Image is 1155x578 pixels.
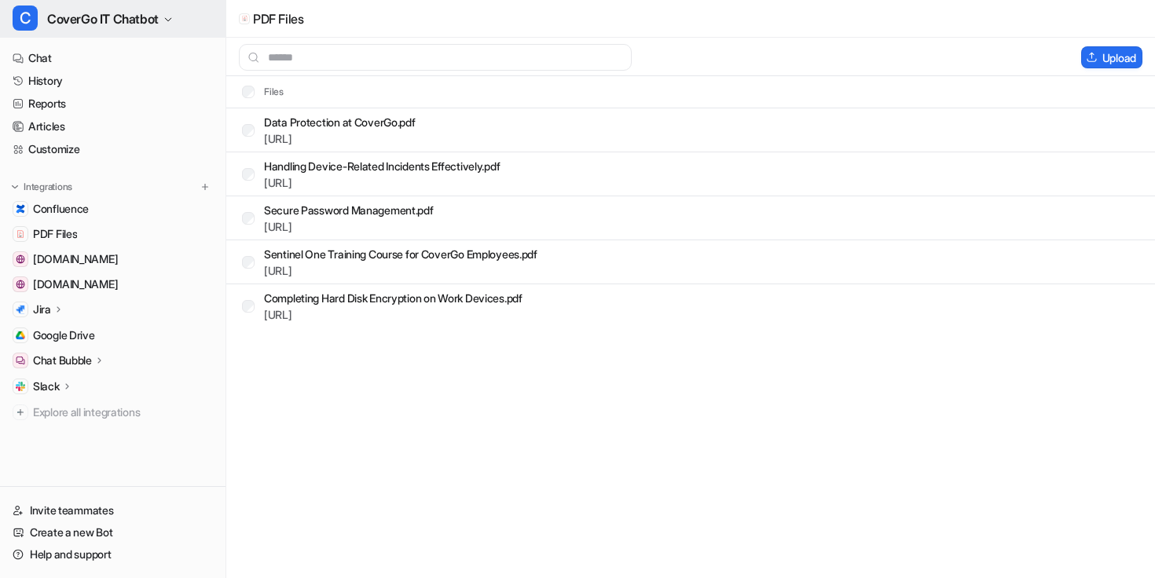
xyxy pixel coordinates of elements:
a: [URL] [264,308,292,321]
th: Files [229,82,284,101]
img: explore all integrations [13,404,28,420]
img: Jira [16,305,25,314]
p: Completing Hard Disk Encryption on Work Devices.pdf [264,290,522,306]
span: Confluence [33,201,89,217]
img: expand menu [9,181,20,192]
a: support.atlassian.com[DOMAIN_NAME] [6,273,219,295]
a: [URL] [264,176,292,189]
a: Customize [6,138,219,160]
span: Google Drive [33,327,95,343]
p: Data Protection at CoverGo.pdf [264,114,416,130]
a: [URL] [264,220,292,233]
a: [URL] [264,264,292,277]
p: Chat Bubble [33,353,92,368]
a: Explore all integrations [6,401,219,423]
img: menu_add.svg [200,181,211,192]
p: Sentinel One Training Course for CoverGo Employees.pdf [264,246,537,262]
span: PDF Files [33,226,77,242]
img: Slack [16,382,25,391]
p: PDF Files [253,11,303,27]
button: Upload [1081,46,1142,68]
a: History [6,70,219,92]
img: community.atlassian.com [16,254,25,264]
img: PDF Files [16,229,25,239]
span: Explore all integrations [33,400,213,425]
span: [DOMAIN_NAME] [33,276,118,292]
a: Chat [6,47,219,69]
p: Integrations [24,181,72,193]
button: Integrations [6,179,77,195]
a: Invite teammates [6,499,219,521]
img: Google Drive [16,331,25,340]
a: Articles [6,115,219,137]
a: community.atlassian.com[DOMAIN_NAME] [6,248,219,270]
span: C [13,5,38,31]
p: Secure Password Management.pdf [264,202,434,218]
span: CoverGo IT Chatbot [47,8,159,30]
img: upload-file icon [241,15,248,22]
img: Chat Bubble [16,356,25,365]
a: Google DriveGoogle Drive [6,324,219,346]
a: Help and support [6,543,219,565]
p: Handling Device-Related Incidents Effectively.pdf [264,158,500,174]
p: Jira [33,302,51,317]
img: support.atlassian.com [16,280,25,289]
a: Create a new Bot [6,521,219,543]
a: [URL] [264,132,292,145]
a: PDF FilesPDF Files [6,223,219,245]
img: Confluence [16,204,25,214]
p: Slack [33,379,60,394]
span: [DOMAIN_NAME] [33,251,118,267]
a: Reports [6,93,219,115]
a: ConfluenceConfluence [6,198,219,220]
